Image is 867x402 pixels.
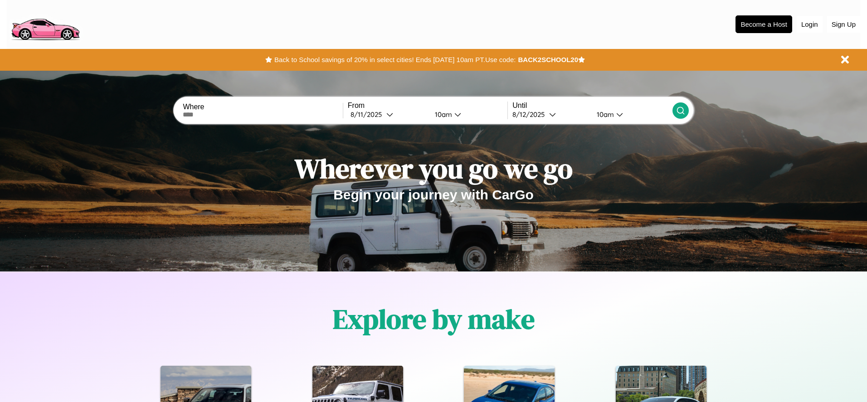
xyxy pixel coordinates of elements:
button: 10am [428,110,507,119]
div: 8 / 11 / 2025 [351,110,386,119]
label: Where [183,103,342,111]
button: 10am [589,110,672,119]
img: logo [7,5,83,43]
button: Become a Host [735,15,792,33]
b: BACK2SCHOOL20 [518,56,578,63]
h1: Explore by make [333,300,535,338]
div: 8 / 12 / 2025 [512,110,549,119]
div: 10am [430,110,454,119]
button: Back to School savings of 20% in select cities! Ends [DATE] 10am PT.Use code: [272,53,518,66]
label: From [348,102,507,110]
button: Login [797,16,823,33]
button: 8/11/2025 [348,110,428,119]
label: Until [512,102,672,110]
button: Sign Up [827,16,860,33]
div: 10am [592,110,616,119]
